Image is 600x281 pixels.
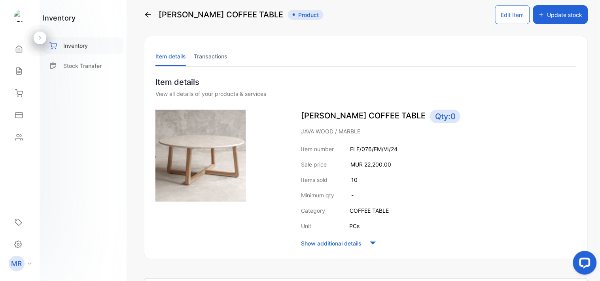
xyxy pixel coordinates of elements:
button: Edit Item [495,5,530,24]
button: Update stock [533,5,588,24]
iframe: LiveChat chat widget [567,248,600,281]
a: Stock Transfer [43,58,123,74]
img: item [155,110,246,202]
p: Show additional details [301,239,362,247]
p: Stock Transfer [63,62,102,70]
p: PCs [349,222,360,230]
p: Category [301,206,325,215]
p: [PERSON_NAME] COFFEE TABLE [301,110,577,123]
p: Minimum qty [301,191,334,199]
li: Item details [155,46,186,66]
p: Items sold [301,176,327,184]
p: Item details [155,76,577,88]
a: Inventory [43,37,123,54]
p: MR [11,259,22,269]
img: logo [14,10,26,22]
p: Sale price [301,160,327,169]
div: [PERSON_NAME] COFFEE TABLE [144,5,324,24]
span: Qty: 0 [430,110,460,123]
span: Product [288,10,324,20]
p: - [351,191,354,199]
h1: inventory [43,13,76,23]
p: Inventory [63,41,88,50]
p: ELE/076/EM/VI/24 [350,145,397,153]
p: 10 [351,176,358,184]
li: Transactions [194,46,227,66]
div: View all details of your products & services [155,90,577,98]
p: COFFEE TABLE [350,206,389,215]
span: MUR 22,200.00 [350,161,391,168]
p: Item number [301,145,334,153]
p: Unit [301,222,311,230]
p: JAVA WOOD / MARBLE [301,127,577,135]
